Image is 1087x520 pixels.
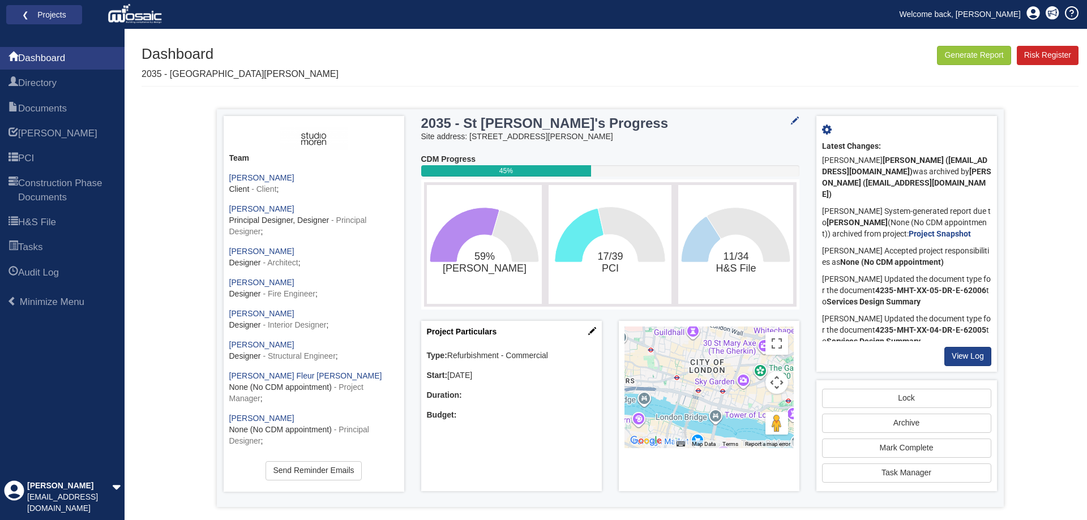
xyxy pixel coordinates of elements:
[822,439,991,458] a: Mark Complete
[142,68,339,81] p: 2035 - [GEOGRAPHIC_DATA][PERSON_NAME]
[229,340,294,349] a: [PERSON_NAME]
[18,216,56,229] span: H&S File
[229,173,399,195] div: ;
[421,131,799,143] div: Site address: [STREET_ADDRESS][PERSON_NAME]
[7,296,17,306] span: Minimize Menu
[229,258,261,267] span: Designer
[822,152,991,203] div: [PERSON_NAME] was archived by
[822,141,991,152] div: Latest Changes:
[18,51,65,65] span: Dashboard
[891,6,1029,23] a: Welcome back, [PERSON_NAME]
[421,165,592,177] div: 45%
[716,251,756,274] text: 11/34
[421,154,799,165] div: CDM Progress
[229,246,399,269] div: ;
[421,116,734,131] h3: 2035 - St [PERSON_NAME]'s Progress
[442,263,526,274] tspan: [PERSON_NAME]
[229,455,399,478] div: ;
[430,188,539,301] svg: 59%​HARI
[937,46,1011,65] button: Generate Report
[619,321,799,491] div: Project Location
[427,390,462,399] b: Duration:
[229,339,399,362] div: ;
[229,289,261,298] span: Designer
[765,412,788,435] button: Drag Pegman onto the map to open Street View
[229,351,261,360] span: Designer
[263,320,326,329] span: - Interior Designer
[822,203,991,243] div: [PERSON_NAME] System-generated report due to (None (No CDM appointment)) archived from project:
[4,480,24,514] div: Profile
[8,127,18,141] span: HARI
[827,218,888,227] b: [PERSON_NAME]
[875,286,986,295] b: 4235-MHT-XX-05-DR-E-62006
[681,188,790,301] svg: 11/34​H&S File
[722,441,738,447] a: Terms (opens in new tab)
[8,102,18,116] span: Documents
[627,433,665,448] img: Google
[8,216,18,230] span: H&S File
[18,76,57,90] span: Directory
[18,127,97,140] span: HARI
[8,77,18,91] span: Directory
[745,441,790,447] a: Report a map error
[822,167,991,199] b: [PERSON_NAME] ([EMAIL_ADDRESS][DOMAIN_NAME])
[442,251,526,274] text: 59%
[427,351,447,360] b: Type:
[14,7,75,22] a: ❮ Projects
[677,440,684,448] button: Keyboard shortcuts
[427,410,457,419] b: Budget:
[427,350,596,362] div: Refurbishment - Commercial
[716,263,756,274] tspan: H&S File
[229,371,399,405] div: ;
[229,425,332,434] span: None (No CDM appointment)
[8,177,18,205] span: Construction Phase Documents
[8,52,18,66] span: Dashboard
[263,258,298,267] span: - Architect
[822,414,991,433] button: Archive
[597,251,623,274] text: 17/39
[229,309,294,318] a: [PERSON_NAME]
[822,463,991,483] a: Task Manager
[108,3,165,25] img: logo_white.png
[765,371,788,394] button: Map camera controls
[827,337,921,346] b: Services Design Summary
[229,320,261,329] span: Designer
[8,267,18,280] span: Audit Log
[280,127,347,150] img: ASH3fIiKEy5lAAAAAElFTkSuQmCC
[229,173,294,182] a: [PERSON_NAME]
[692,440,716,448] button: Map Data
[1017,46,1079,65] a: Risk Register
[427,371,448,380] b: Start:
[840,257,944,267] b: None (No CDM appointment)
[229,204,399,238] div: ;
[229,383,332,392] span: None (No CDM appointment)
[944,347,991,366] a: View Log
[822,243,991,271] div: [PERSON_NAME] Accepted project responsibilities as
[822,156,987,176] b: [PERSON_NAME] ([EMAIL_ADDRESS][DOMAIN_NAME])
[822,271,991,311] div: [PERSON_NAME] Updated the document type for the document to
[266,461,361,480] a: Send Reminder Emails
[551,188,669,301] svg: 17/39​PCI
[229,184,250,194] span: Client
[909,229,971,238] b: Project Snapshot
[765,332,788,355] button: Toggle fullscreen view
[427,327,497,336] a: Project Particulars
[229,247,294,256] a: [PERSON_NAME]
[229,204,294,213] a: [PERSON_NAME]
[18,102,67,115] span: Documents
[627,433,665,448] a: Open this area in Google Maps (opens a new window)
[251,184,276,194] span: - Client
[229,277,399,300] div: ;
[229,371,382,380] a: [PERSON_NAME] Fleur [PERSON_NAME]
[1039,469,1079,512] iframe: Chat
[827,297,921,306] b: Services Design Summary
[229,278,294,287] a: [PERSON_NAME]
[20,296,84,307] span: Minimize Menu
[263,289,315,298] span: - Fire Engineer
[229,308,399,331] div: ;
[27,480,112,492] div: [PERSON_NAME]
[18,177,116,204] span: Construction Phase Documents
[229,414,294,423] a: [PERSON_NAME]
[263,351,335,360] span: - Structural Engineer
[142,46,339,62] h1: Dashboard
